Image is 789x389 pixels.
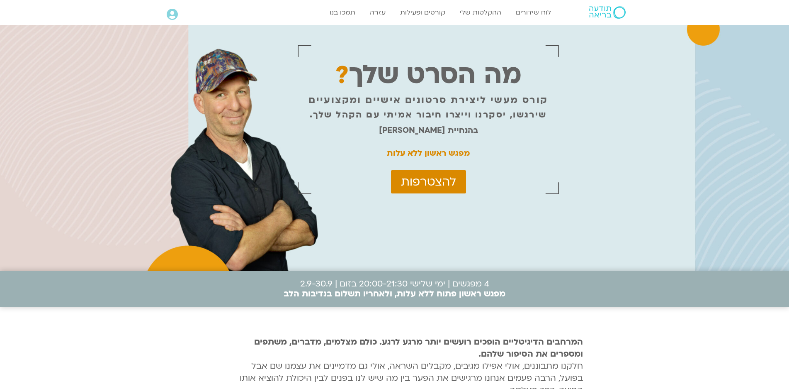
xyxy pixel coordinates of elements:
p: קורס מעשי ליצירת סרטונים אישיים ומקצועיים [308,95,548,105]
span: ? [335,59,349,92]
a: קורסים ופעילות [396,5,449,20]
span: להצטרפות [401,175,456,188]
img: תודעה בריאה [589,6,626,19]
a: עזרה [366,5,390,20]
b: מפגש ראשון פתוח ללא עלות, ולאחריו תשלום בנדיבות הלב [284,288,505,299]
p: שירגשו, יסקרנו וייצרו חיבור אמיתי עם הקהל שלך. [310,110,546,120]
strong: בהנחיית [PERSON_NAME] [379,125,478,136]
strong: מפגש ראשון ללא עלות [387,148,470,159]
a: תמכו בנו [325,5,359,20]
p: 4 מפגשים | ימי שלישי 20:00-21:30 בזום | 2.9-30.9 [284,279,505,299]
strong: המרחבים הדיגיטליים הופכים רועשים יותר מרגע לרגע. כולם מצלמים, מדברים, משתפים ומספרים את הסיפור שלהם. [254,336,583,360]
a: להצטרפות [391,170,466,193]
a: ההקלטות שלי [456,5,505,20]
a: לוח שידורים [512,5,555,20]
p: מה הסרט שלך [335,70,522,81]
